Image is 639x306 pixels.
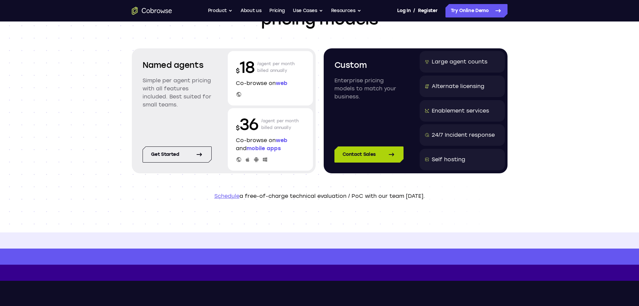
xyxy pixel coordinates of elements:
[261,114,299,135] p: /agent per month billed annually
[241,4,261,17] a: About us
[143,59,212,71] h2: Named agents
[334,59,404,71] h2: Custom
[236,124,240,132] span: $
[132,192,508,200] p: a free-of-charge technical evaluation / PoC with our team [DATE].
[331,4,361,17] button: Resources
[334,146,404,163] a: Contact Sales
[214,193,239,199] a: Schedule
[445,4,508,17] a: Try Online Demo
[236,67,240,75] span: $
[276,80,287,86] span: web
[257,56,295,78] p: /agent per month billed annually
[236,136,305,152] p: Co-browse on and
[413,7,415,15] span: /
[132,7,172,15] a: Go to the home page
[432,82,484,90] div: Alternate licensing
[418,4,437,17] a: Register
[143,77,212,109] p: Simple per agent pricing with all features included. Best suited for small teams.
[236,79,305,87] p: Co-browse on
[432,156,465,164] div: Self hosting
[293,4,323,17] button: Use Cases
[397,4,411,17] a: Log In
[276,137,287,143] span: web
[247,145,281,151] span: mobile apps
[432,131,495,139] div: 24/7 Incident response
[236,114,259,135] p: 36
[432,107,489,115] div: Enablement services
[269,4,285,17] a: Pricing
[432,58,487,66] div: Large agent counts
[334,77,404,101] p: Enterprise pricing models to match your business.
[143,146,212,163] a: Get started
[208,4,233,17] button: Product
[236,56,255,78] p: 18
